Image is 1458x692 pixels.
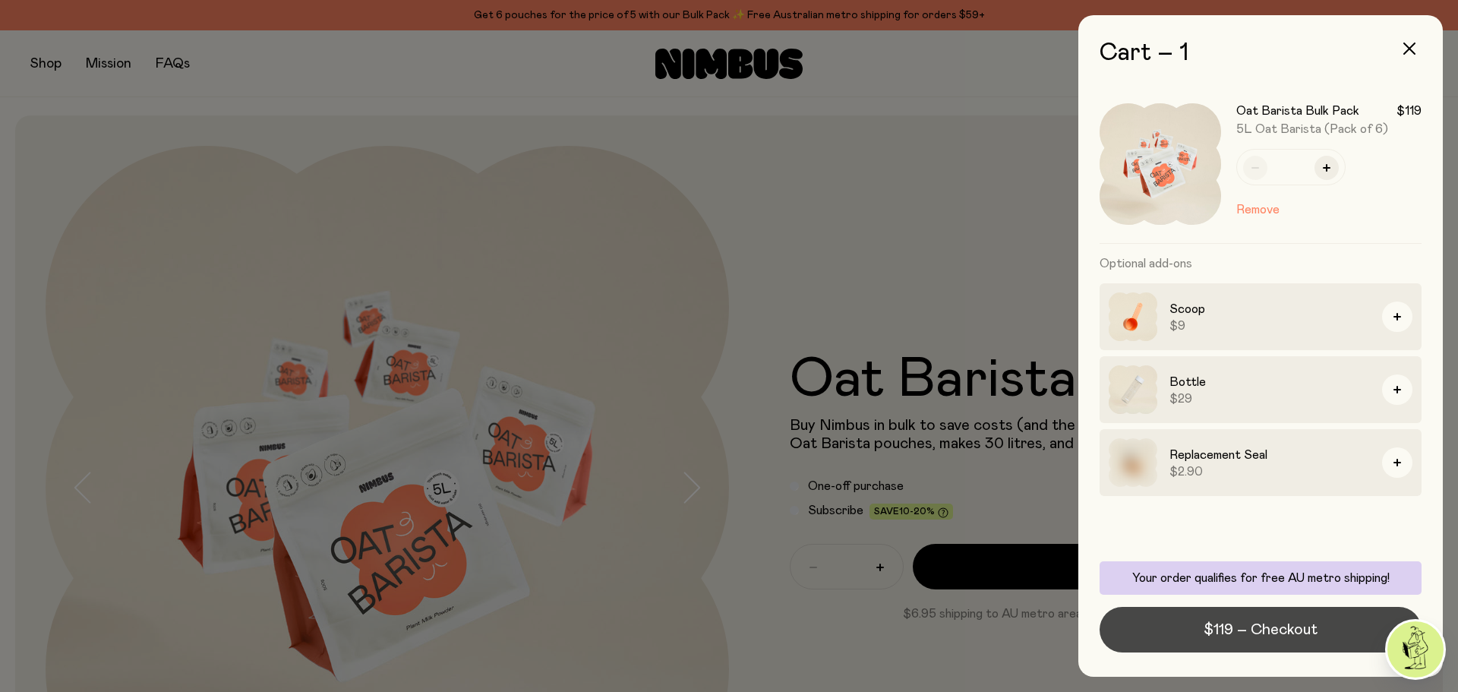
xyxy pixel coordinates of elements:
[1387,621,1444,678] img: agent
[1236,123,1388,135] span: 5L Oat Barista (Pack of 6)
[1169,300,1370,318] h3: Scoop
[1236,201,1280,219] button: Remove
[1169,373,1370,391] h3: Bottle
[1109,570,1412,586] p: Your order qualifies for free AU metro shipping!
[1169,391,1370,406] span: $29
[1204,619,1318,640] span: $119 – Checkout
[1100,39,1422,67] h2: Cart – 1
[1236,103,1359,118] h3: Oat Barista Bulk Pack
[1169,464,1370,479] span: $2.90
[1100,244,1422,283] h3: Optional add-ons
[1169,318,1370,333] span: $9
[1396,103,1422,118] span: $119
[1169,446,1370,464] h3: Replacement Seal
[1100,607,1422,653] button: $119 – Checkout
